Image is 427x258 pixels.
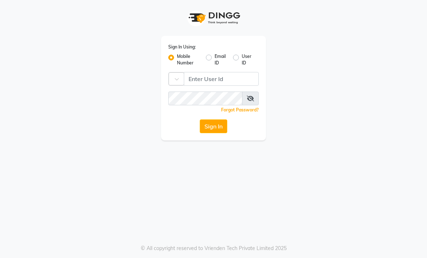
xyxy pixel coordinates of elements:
label: Sign In Using: [168,44,196,50]
label: Mobile Number [177,53,200,66]
a: Forgot Password? [221,107,259,113]
label: Email ID [215,53,227,66]
input: Username [184,72,259,86]
input: Username [168,92,242,105]
img: logo1.svg [185,7,242,29]
button: Sign In [200,119,227,133]
label: User ID [242,53,253,66]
